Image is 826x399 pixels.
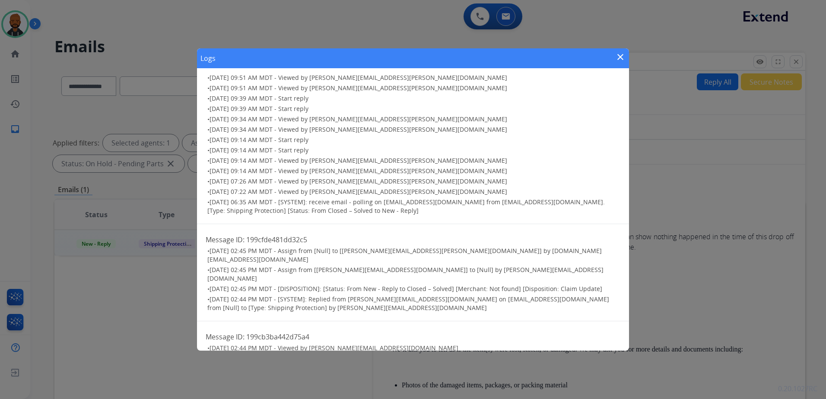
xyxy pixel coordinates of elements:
[210,125,507,133] span: [DATE] 09:34 AM MDT - Viewed by [PERSON_NAME][EMAIL_ADDRESS][PERSON_NAME][DOMAIN_NAME]
[207,94,620,103] h3: •
[206,235,245,244] span: Message ID:
[207,247,602,263] span: [DATE] 02:45 PM MDT - Assign from [Null] to [[PERSON_NAME][EMAIL_ADDRESS][PERSON_NAME][DOMAIN_NAM...
[210,187,507,196] span: [DATE] 07:22 AM MDT - Viewed by [PERSON_NAME][EMAIL_ADDRESS][PERSON_NAME][DOMAIN_NAME]
[207,167,620,175] h3: •
[210,136,308,144] span: [DATE] 09:14 AM MDT - Start reply
[207,295,609,312] span: [DATE] 02:44 PM MDT - [SYSTEM]: Replied from [PERSON_NAME][EMAIL_ADDRESS][DOMAIN_NAME] on [EMAIL_...
[210,146,308,154] span: [DATE] 09:14 AM MDT - Start reply
[206,332,245,342] span: Message ID:
[210,104,308,113] span: [DATE] 09:39 AM MDT - Start reply
[210,344,458,352] span: [DATE] 02:44 PM MDT - Viewed by [PERSON_NAME][EMAIL_ADDRESS][DOMAIN_NAME]
[778,383,817,394] p: 0.20.1027RC
[207,125,620,134] h3: •
[615,52,626,62] mat-icon: close
[246,235,307,244] span: 199cfde481dd32c5
[207,104,620,113] h3: •
[210,167,507,175] span: [DATE] 09:14 AM MDT - Viewed by [PERSON_NAME][EMAIL_ADDRESS][PERSON_NAME][DOMAIN_NAME]
[207,84,620,92] h3: •
[210,73,507,82] span: [DATE] 09:51 AM MDT - Viewed by [PERSON_NAME][EMAIL_ADDRESS][PERSON_NAME][DOMAIN_NAME]
[207,247,620,264] h3: •
[207,156,620,165] h3: •
[207,266,620,283] h3: •
[207,115,620,123] h3: •
[210,177,507,185] span: [DATE] 07:26 AM MDT - Viewed by [PERSON_NAME][EMAIL_ADDRESS][PERSON_NAME][DOMAIN_NAME]
[207,198,620,215] h3: •
[210,115,507,123] span: [DATE] 09:34 AM MDT - Viewed by [PERSON_NAME][EMAIL_ADDRESS][PERSON_NAME][DOMAIN_NAME]
[207,187,620,196] h3: •
[210,156,507,165] span: [DATE] 09:14 AM MDT - Viewed by [PERSON_NAME][EMAIL_ADDRESS][PERSON_NAME][DOMAIN_NAME]
[207,73,620,82] h3: •
[210,285,602,293] span: [DATE] 02:45 PM MDT - [DISPOSITION]: [Status: From New - Reply to Closed – Solved] [Merchant: Not...
[207,177,620,186] h3: •
[207,285,620,293] h3: •
[207,198,605,215] span: [DATE] 06:35 AM MDT - [SYSTEM]: receive email - polling on [EMAIL_ADDRESS][DOMAIN_NAME] from [EMA...
[200,53,216,63] h1: Logs
[210,94,308,102] span: [DATE] 09:39 AM MDT - Start reply
[207,344,620,352] h3: •
[207,136,620,144] h3: •
[207,295,620,312] h3: •
[210,84,507,92] span: [DATE] 09:51 AM MDT - Viewed by [PERSON_NAME][EMAIL_ADDRESS][PERSON_NAME][DOMAIN_NAME]
[207,146,620,155] h3: •
[207,266,604,282] span: [DATE] 02:45 PM MDT - Assign from [[PERSON_NAME][EMAIL_ADDRESS][DOMAIN_NAME]] to [Null] by [PERSO...
[246,332,309,342] span: 199cb3ba442d75a4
